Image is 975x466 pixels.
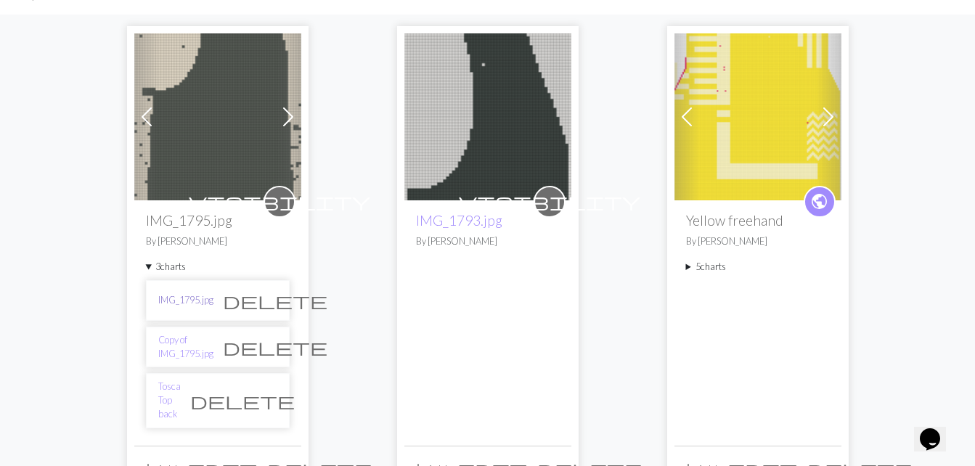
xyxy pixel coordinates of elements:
[810,190,828,213] span: public
[158,333,213,361] a: Copy of IMG_1795.jpg
[213,287,337,314] button: Delete chart
[146,260,290,274] summary: 3charts
[416,212,502,229] a: IMG_1793.jpg
[223,290,327,311] span: delete
[674,33,841,200] img: Yellow freehand
[134,33,301,200] img: IMG_1795.jpg
[686,260,830,274] summary: 5charts
[404,108,571,122] a: IMG_1793.jpg
[404,33,571,200] img: IMG_1793.jpg
[804,186,836,218] a: public
[134,108,301,122] a: IMG_1795.jpg
[181,387,304,414] button: Delete chart
[416,234,560,248] p: By [PERSON_NAME]
[189,187,370,216] i: private
[459,190,640,213] span: visibility
[190,391,295,411] span: delete
[686,234,830,248] p: By [PERSON_NAME]
[146,234,290,248] p: By [PERSON_NAME]
[223,337,327,357] span: delete
[686,212,830,229] h2: Yellow freehand
[146,212,290,229] h2: IMG_1795.jpg
[213,333,337,361] button: Delete chart
[158,293,213,307] a: IMG_1795.jpg
[674,108,841,122] a: Yellow freehand
[158,380,181,422] a: Tosca Top back
[914,408,960,451] iframe: chat widget
[810,187,828,216] i: public
[459,187,640,216] i: private
[189,190,370,213] span: visibility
